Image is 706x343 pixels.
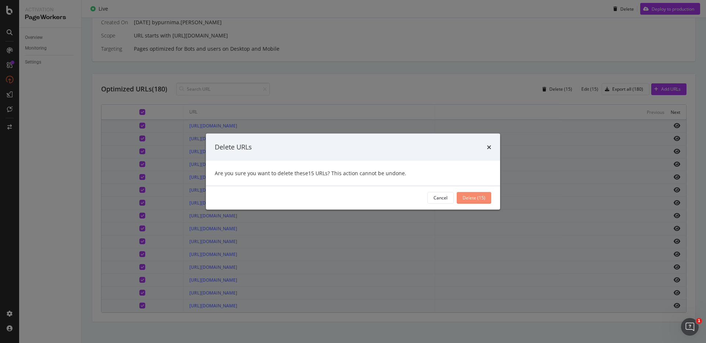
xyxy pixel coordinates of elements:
div: Cancel [434,195,448,201]
span: 1 [696,318,702,324]
button: Delete (15) [457,192,491,203]
div: Delete (15) [463,195,485,201]
div: times [487,142,491,152]
div: Are you sure you want to delete these 15 URLs ? This action cannot be undone. [206,160,500,185]
button: Cancel [427,192,454,203]
div: Delete URLs [215,142,252,152]
iframe: Intercom live chat [681,318,699,336]
div: modal [206,134,500,210]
